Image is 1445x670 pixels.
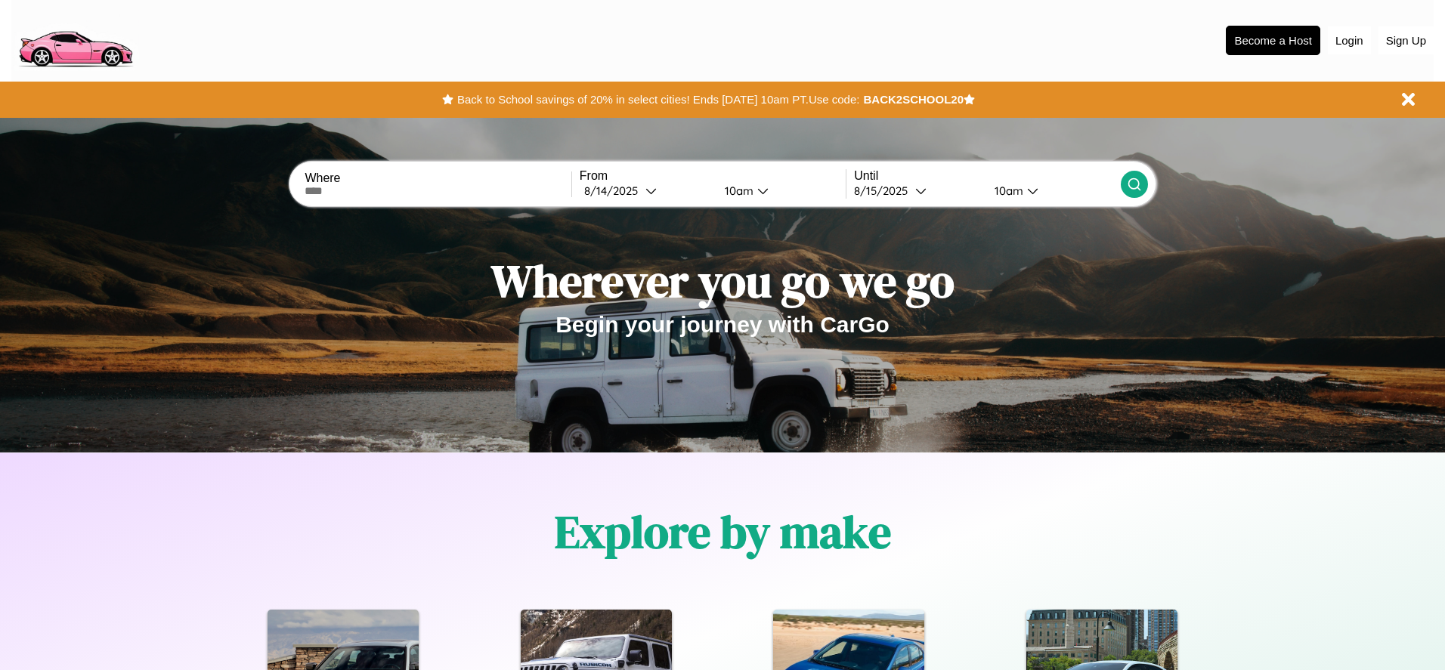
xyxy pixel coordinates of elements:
button: Become a Host [1226,26,1320,55]
img: logo [11,8,139,71]
h1: Explore by make [555,501,891,563]
label: Where [305,171,571,185]
label: Until [854,169,1120,183]
div: 8 / 14 / 2025 [584,184,645,198]
button: Back to School savings of 20% in select cities! Ends [DATE] 10am PT.Use code: [453,89,863,110]
label: From [580,169,846,183]
button: 8/14/2025 [580,183,713,199]
button: 10am [713,183,846,199]
div: 8 / 15 / 2025 [854,184,915,198]
div: 10am [717,184,757,198]
div: 10am [987,184,1027,198]
b: BACK2SCHOOL20 [863,93,964,106]
button: 10am [982,183,1120,199]
button: Sign Up [1378,26,1434,54]
button: Login [1328,26,1371,54]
